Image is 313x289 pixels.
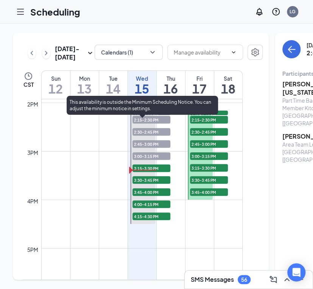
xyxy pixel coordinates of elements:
[190,164,228,172] span: 3:15-3:30 PM
[287,263,305,281] div: Open Intercom Messenger
[248,45,263,60] button: Settings
[132,116,170,123] span: 2:15-2:30 PM
[191,275,234,284] h3: SMS Messages
[251,48,260,57] svg: Settings
[67,96,218,115] div: This availability is outside the Minimum Scheduling Notice. You can adjust the minimum notice in ...
[190,188,228,196] span: 3:45-4:00 PM
[28,48,36,58] svg: ChevronLeft
[214,71,243,99] a: October 18, 2025
[287,45,296,54] svg: ArrowLeft
[241,277,247,283] div: 56
[26,100,40,108] div: 2pm
[28,47,36,59] button: ChevronLeft
[16,7,25,16] svg: Hamburger
[42,48,50,58] svg: ChevronRight
[132,188,170,196] span: 3:45-4:00 PM
[132,140,170,148] span: 2:45-3:00 PM
[290,8,296,15] div: LG
[157,71,185,99] a: October 16, 2025
[190,152,228,160] span: 3:00-3:15 PM
[26,148,40,157] div: 3pm
[132,152,170,160] span: 3:00-3:15 PM
[26,197,40,205] div: 4pm
[185,71,214,99] a: October 17, 2025
[42,82,70,95] h1: 12
[55,45,86,61] h3: [DATE] - [DATE]
[190,140,228,148] span: 2:45-3:00 PM
[185,75,214,82] div: Fri
[132,128,170,136] span: 2:30-2:45 PM
[271,7,280,16] svg: QuestionInfo
[42,71,70,99] a: October 12, 2025
[70,82,99,95] h1: 13
[132,200,170,208] span: 4:00-4:15 PM
[185,82,214,95] h1: 17
[42,75,70,82] div: Sun
[99,75,128,82] div: Tue
[30,5,80,18] h1: Scheduling
[255,7,264,16] svg: Notifications
[26,245,40,254] div: 5pm
[99,71,128,99] a: October 14, 2025
[190,116,228,123] span: 2:15-2:30 PM
[70,75,99,82] div: Mon
[214,75,243,82] div: Sat
[282,275,291,284] svg: ChevronUp
[86,48,95,58] svg: SmallChevronDown
[149,48,156,56] svg: ChevronDown
[230,49,237,55] svg: ChevronDown
[248,45,263,61] a: Settings
[99,82,128,95] h1: 14
[128,71,156,99] a: October 15, 2025
[70,71,99,99] a: October 13, 2025
[128,82,156,95] h1: 15
[190,128,228,136] span: 2:30-2:45 PM
[24,72,33,81] svg: Clock
[281,273,293,286] button: ChevronUp
[174,48,227,56] input: Manage availability
[128,75,156,82] div: Wed
[214,82,243,95] h1: 18
[42,47,50,59] button: ChevronRight
[95,45,163,60] button: Calendars (1)ChevronDown
[132,176,170,184] span: 3:30-3:45 PM
[23,81,34,88] span: CST
[269,275,278,284] svg: ComposeMessage
[132,212,170,220] span: 4:15-4:30 PM
[157,75,185,82] div: Thu
[267,273,279,286] button: ComposeMessage
[190,176,228,184] span: 3:30-3:45 PM
[282,40,301,58] button: back-button
[157,82,185,95] h1: 16
[132,164,170,172] span: 3:15-3:30 PM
